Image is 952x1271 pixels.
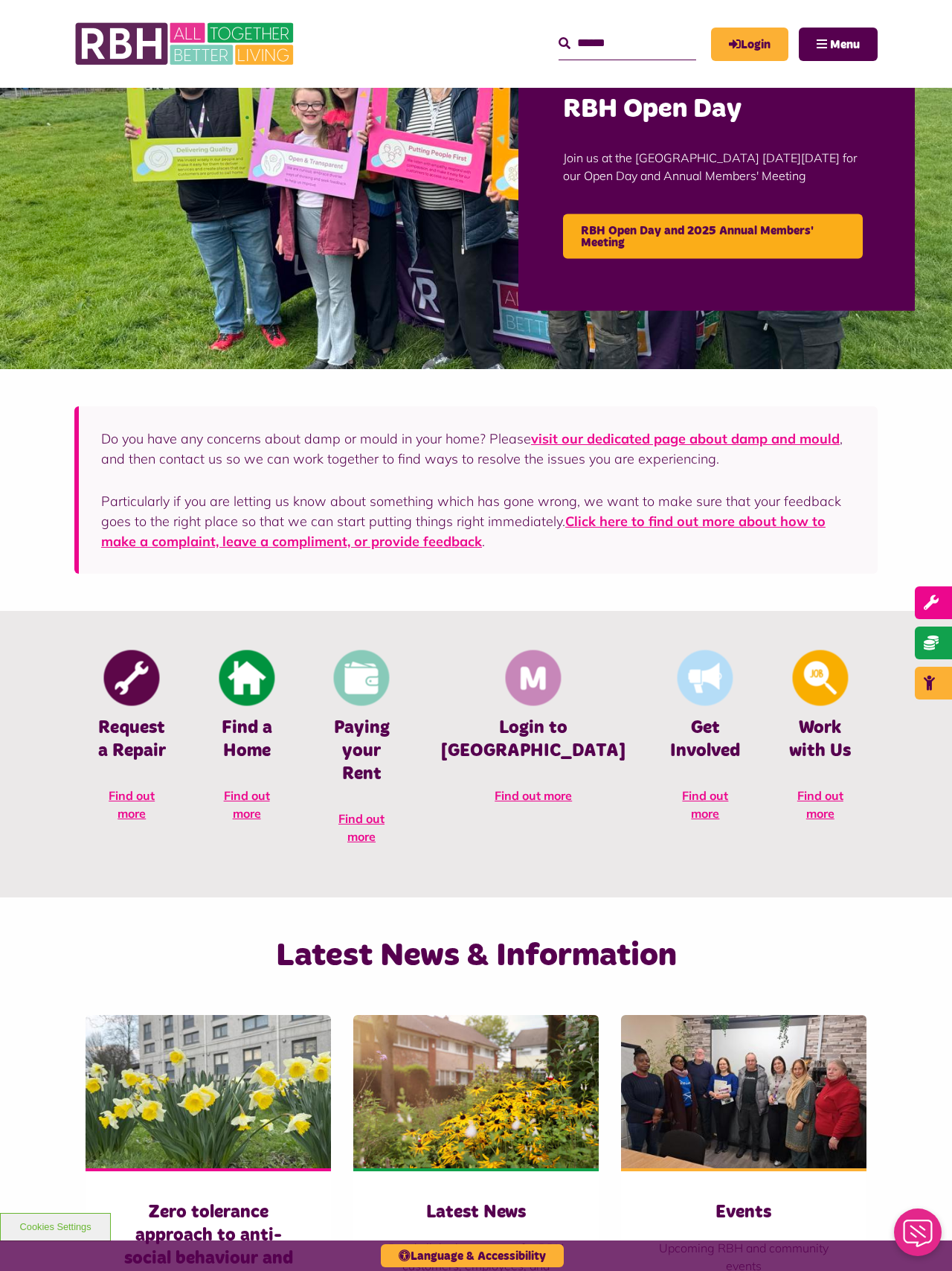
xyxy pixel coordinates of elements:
img: RBH [74,15,297,73]
p: Join us at the [GEOGRAPHIC_DATA] [DATE][DATE] for our Open Day and Annual Members' Meeting [563,127,870,207]
h3: Latest News [383,1201,569,1224]
span: Find out more [338,811,385,844]
a: RBH Open Day and 2025 Annual Members' Meeting [563,214,863,259]
img: Membership And Mutuality [506,650,562,706]
p: Do you have any concerns about damp or mould in your home? Please , and then contact us so we can... [101,429,855,469]
span: Menu [830,39,860,51]
h3: Events [651,1201,837,1224]
input: Search [559,28,696,60]
h2: RBH Open Day [563,92,870,127]
img: Get Involved [678,650,733,706]
span: Find out more [797,788,843,821]
iframe: Netcall Web Assistant for live chat [885,1204,952,1271]
p: Particularly if you are letting us know about something which has gone wrong, we want to make sur... [101,491,855,551]
img: Pay Rent [334,650,390,706]
h4: Work with Us [785,717,855,763]
span: Find out more [495,788,572,803]
span: Find out more [109,788,155,821]
h4: Paying your Rent [327,717,396,787]
a: visit our dedicated page about damp and mould [531,430,840,447]
img: Find A Home [219,650,274,706]
button: Language & Accessibility [381,1244,564,1267]
a: Looking For A Job Work with Us Find out more [763,648,878,837]
img: SAZ MEDIA RBH HOUSING4 [353,1015,599,1168]
span: Find out more [682,788,728,821]
h4: Get Involved [670,717,740,763]
img: Freehold [86,1015,331,1168]
h4: Find a Home [211,717,281,763]
a: Get Involved Get Involved Find out more [648,648,762,837]
h2: Latest News & Information [208,935,744,977]
a: Membership And Mutuality Login to [GEOGRAPHIC_DATA] Find out more [419,648,648,819]
img: Group photo of customers and colleagues at Spotland Community Centre [621,1015,866,1168]
img: Report Repair [104,650,160,706]
h4: Request a Repair [97,717,167,763]
a: Pay Rent Paying your Rent Find out more [304,648,419,860]
button: Navigation [799,28,878,61]
a: Find A Home Find a Home Find out more [189,648,303,837]
img: Looking For A Job [792,650,848,706]
h4: Login to [GEOGRAPHIC_DATA] [441,717,625,763]
a: Report Repair Request a Repair Find out more [74,648,189,837]
span: Find out more [224,788,270,821]
a: MyRBH [711,28,788,61]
